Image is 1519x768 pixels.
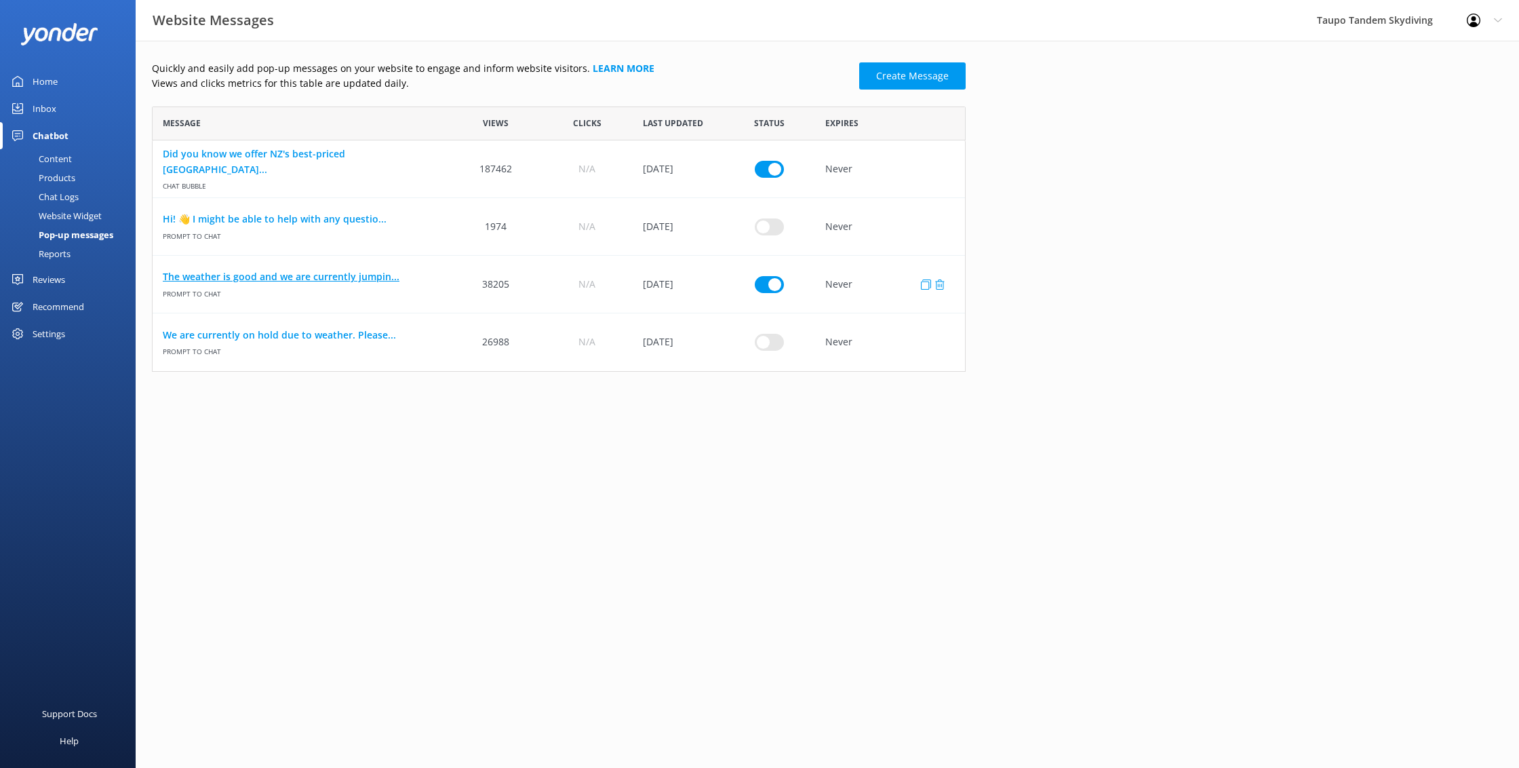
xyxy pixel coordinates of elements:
[152,76,851,91] p: Views and clicks metrics for this table are updated daily.
[8,244,71,263] div: Reports
[593,62,654,75] a: Learn more
[578,161,595,176] span: N/A
[8,149,72,168] div: Content
[163,328,440,343] a: We are currently on hold due to weather. Please...
[483,117,509,130] span: Views
[152,140,966,371] div: grid
[152,140,966,198] div: row
[33,95,56,122] div: Inbox
[8,168,75,187] div: Products
[859,62,966,90] a: Create Message
[633,256,724,313] div: 20 Sep 2025
[163,117,201,130] span: Message
[163,177,440,191] span: Chat bubble
[163,269,440,284] a: The weather is good and we are currently jumpin...
[815,140,965,198] div: Never
[152,61,851,76] p: Quickly and easily add pop-up messages on your website to engage and inform website visitors.
[152,313,966,371] div: row
[8,168,136,187] a: Products
[60,727,79,754] div: Help
[578,277,595,292] span: N/A
[633,198,724,256] div: 07 May 2025
[633,313,724,371] div: 20 Sep 2025
[643,117,703,130] span: Last updated
[450,256,541,313] div: 38205
[815,256,965,313] div: Never
[163,212,440,227] a: Hi! 👋 I might be able to help with any questio...
[815,313,965,371] div: Never
[450,140,541,198] div: 187462
[8,244,136,263] a: Reports
[8,206,102,225] div: Website Widget
[578,219,595,234] span: N/A
[33,68,58,95] div: Home
[8,225,136,244] a: Pop-up messages
[8,225,113,244] div: Pop-up messages
[8,206,136,225] a: Website Widget
[8,149,136,168] a: Content
[33,293,84,320] div: Recommend
[754,117,785,130] span: Status
[20,23,98,45] img: yonder-white-logo.png
[8,187,136,206] a: Chat Logs
[153,9,274,31] h3: Website Messages
[163,284,440,299] span: Prompt to Chat
[450,313,541,371] div: 26988
[33,266,65,293] div: Reviews
[42,700,97,727] div: Support Docs
[825,117,859,130] span: Expires
[33,320,65,347] div: Settings
[163,147,440,177] a: Did you know we offer NZ's best-priced [GEOGRAPHIC_DATA]...
[152,256,966,313] div: row
[573,117,601,130] span: Clicks
[8,187,79,206] div: Chat Logs
[815,198,965,256] div: Never
[152,198,966,256] div: row
[163,343,440,357] span: Prompt to Chat
[163,227,440,241] span: Prompt to Chat
[578,334,595,349] span: N/A
[33,122,68,149] div: Chatbot
[450,198,541,256] div: 1974
[633,140,724,198] div: 30 Jan 2025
